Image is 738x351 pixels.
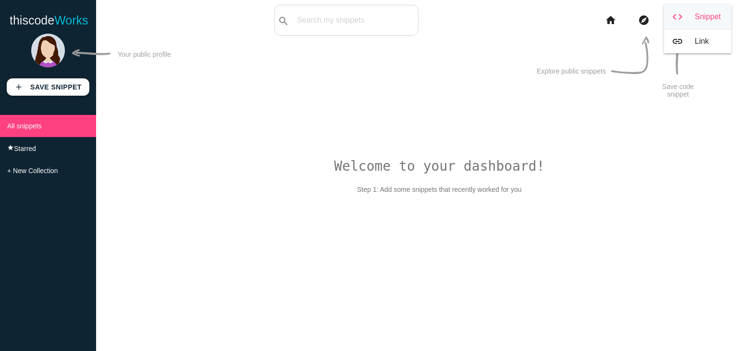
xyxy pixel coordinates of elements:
a: linkLink [664,29,731,53]
img: curv-arrow.svg [611,36,649,75]
img: str-arrow.svg [659,36,697,75]
i: add [14,78,23,96]
span: + New Collection [7,167,58,175]
input: Search my snippets [292,10,418,30]
button: search [275,5,292,35]
i: code [672,12,683,22]
i: link [672,36,683,47]
a: codeSnippet [664,5,731,29]
p: Save code snippet [659,83,697,98]
img: str-arrow.svg [72,34,111,72]
p: Your public profile [118,50,171,65]
i: home [605,5,616,36]
i: explore [638,5,650,36]
img: girl-1.png [31,34,65,67]
i: star [7,144,14,151]
a: thiscodeWorks [10,5,88,36]
span: All snippets [7,122,42,130]
a: addSave Snippet [7,78,89,96]
span: Works [54,13,88,27]
i: search [278,6,289,37]
p: Explore public snippets [537,67,606,75]
span: Starred [14,145,36,152]
b: Save Snippet [30,83,82,91]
